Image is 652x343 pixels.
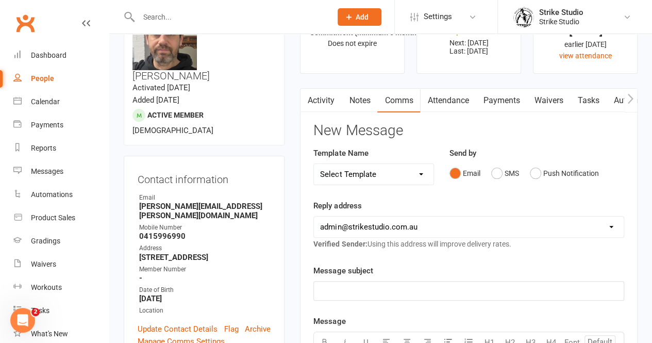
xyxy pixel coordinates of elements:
[313,315,345,328] label: Message
[13,183,109,206] a: Automations
[31,283,62,291] div: Workouts
[139,253,271,262] strong: [STREET_ADDRESS]
[420,89,476,112] a: Attendance
[313,265,373,277] label: Message subject
[313,123,624,139] h3: New Message
[139,193,271,203] div: Email
[491,164,519,183] button: SMS
[31,74,54,83] div: People
[539,8,583,17] div: Strike Studio
[313,147,368,159] label: Template Name
[559,52,612,60] a: view attendance
[313,240,367,248] strong: Verified Sender:
[31,121,63,129] div: Payments
[13,113,109,137] a: Payments
[13,90,109,113] a: Calendar
[13,44,109,67] a: Dashboard
[426,39,511,55] p: Next: [DATE] Last: [DATE]
[31,97,60,106] div: Calendar
[539,17,583,26] div: Strike Studio
[31,260,56,268] div: Waivers
[13,276,109,299] a: Workouts
[31,308,40,316] span: 2
[139,285,271,295] div: Date of Birth
[31,330,68,338] div: What's New
[138,170,271,185] h3: Contact information
[13,137,109,160] a: Reports
[13,206,109,230] a: Product Sales
[543,39,628,50] div: earlier [DATE]
[139,223,271,233] div: Mobile Number
[300,89,342,112] a: Activity
[449,147,476,159] label: Send by
[570,89,606,112] a: Tasks
[13,67,109,90] a: People
[342,89,377,112] a: Notes
[132,95,179,105] time: Added [DATE]
[138,323,218,335] a: Update Contact Details
[139,202,271,220] strong: [PERSON_NAME][EMAIL_ADDRESS][PERSON_NAME][DOMAIN_NAME]
[356,13,369,21] span: Add
[377,89,420,112] a: Comms
[31,237,60,245] div: Gradings
[13,299,109,322] a: Tasks
[13,253,109,276] a: Waivers
[31,214,75,222] div: Product Sales
[13,160,109,183] a: Messages
[313,200,361,212] label: Reply address
[139,273,271,283] strong: -
[147,111,204,119] span: Active member
[328,39,377,47] span: Does not expire
[132,6,276,81] h3: [PERSON_NAME]
[530,164,599,183] button: Push Notification
[426,25,511,36] div: $0.00
[527,89,570,112] a: Waivers
[132,83,190,92] time: Activated [DATE]
[31,190,73,199] div: Automations
[424,5,452,28] span: Settings
[449,164,480,183] button: Email
[224,323,239,335] a: Flag
[13,230,109,253] a: Gradings
[139,265,271,274] div: Member Number
[12,10,38,36] a: Clubworx
[132,126,213,135] span: [DEMOGRAPHIC_DATA]
[476,89,527,112] a: Payments
[136,10,325,24] input: Search...
[139,306,271,316] div: Location
[245,323,271,335] a: Archive
[139,232,271,241] strong: 0415996990
[513,7,534,27] img: thumb_image1723780799.png
[543,25,628,36] div: [DATE]
[132,6,197,70] img: image1752277808.png
[31,167,63,175] div: Messages
[338,8,381,26] button: Add
[139,294,271,303] strong: [DATE]
[31,144,56,152] div: Reports
[139,243,271,253] div: Address
[10,308,35,333] iframe: Intercom live chat
[31,306,49,315] div: Tasks
[313,240,511,248] span: Using this address will improve delivery rates.
[31,51,66,59] div: Dashboard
